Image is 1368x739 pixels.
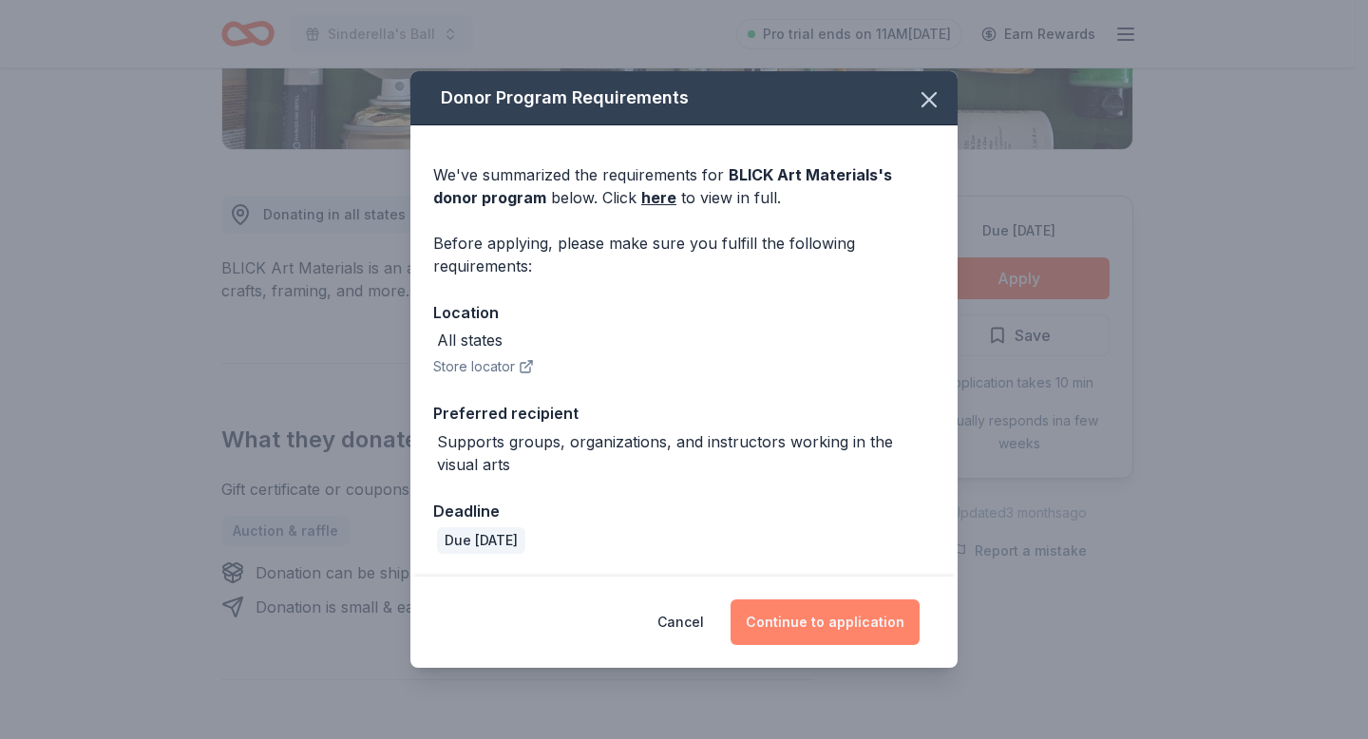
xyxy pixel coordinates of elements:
div: All states [437,329,503,351]
button: Store locator [433,355,534,378]
div: Location [433,300,935,325]
div: Due [DATE] [437,527,525,554]
div: Supports groups, organizations, and instructors working in the visual arts [437,430,935,476]
button: Cancel [657,599,704,645]
div: Deadline [433,499,935,523]
div: Preferred recipient [433,401,935,426]
div: Before applying, please make sure you fulfill the following requirements: [433,232,935,277]
a: here [641,186,676,209]
div: Donor Program Requirements [410,71,958,125]
div: We've summarized the requirements for below. Click to view in full. [433,163,935,209]
button: Continue to application [731,599,920,645]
